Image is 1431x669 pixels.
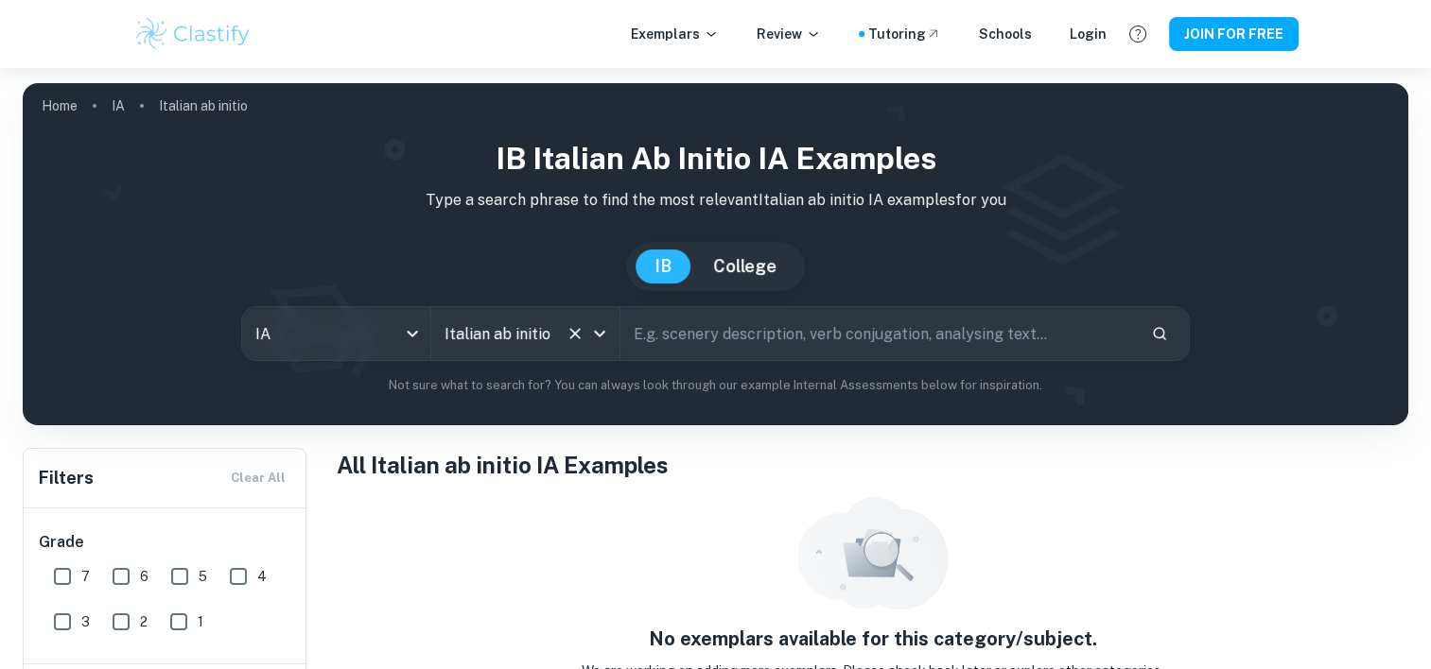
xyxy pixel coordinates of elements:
a: Home [42,93,78,119]
button: Search [1143,317,1176,350]
h6: Grade [39,531,292,554]
button: Open [586,320,613,347]
h5: No exemplars available for this category/subject. [649,625,1097,653]
button: Help and Feedback [1122,18,1154,50]
span: 2 [140,611,148,632]
a: IA [112,93,125,119]
span: 6 [140,566,148,587]
a: Tutoring [868,24,941,44]
img: Clastify logo [133,15,253,53]
p: Not sure what to search for? You can always look through our example Internal Assessments below f... [38,376,1393,395]
a: Login [1070,24,1107,44]
a: Schools [979,24,1032,44]
h1: All Italian ab initio IA Examples [337,448,1408,482]
span: 7 [81,566,90,587]
input: E.g. scenery description, verb conjugation, analysing text... [620,307,1136,360]
p: Exemplars [631,24,719,44]
p: Italian ab initio [159,95,248,116]
span: 3 [81,611,90,632]
button: College [694,249,795,283]
button: Clear [562,320,588,347]
img: empty_state_resources.svg [797,497,949,609]
h6: Filters [39,465,94,491]
span: 5 [199,566,207,587]
span: 4 [257,566,267,587]
p: Review [757,24,821,44]
h1: IB Italian ab initio IA examples [38,136,1393,181]
div: IA [242,307,430,360]
span: 1 [198,611,203,632]
img: profile cover [23,83,1408,425]
button: JOIN FOR FREE [1169,17,1299,51]
button: IB [636,249,690,283]
p: Type a search phrase to find the most relevant Italian ab initio IA examples for you [38,189,1393,212]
